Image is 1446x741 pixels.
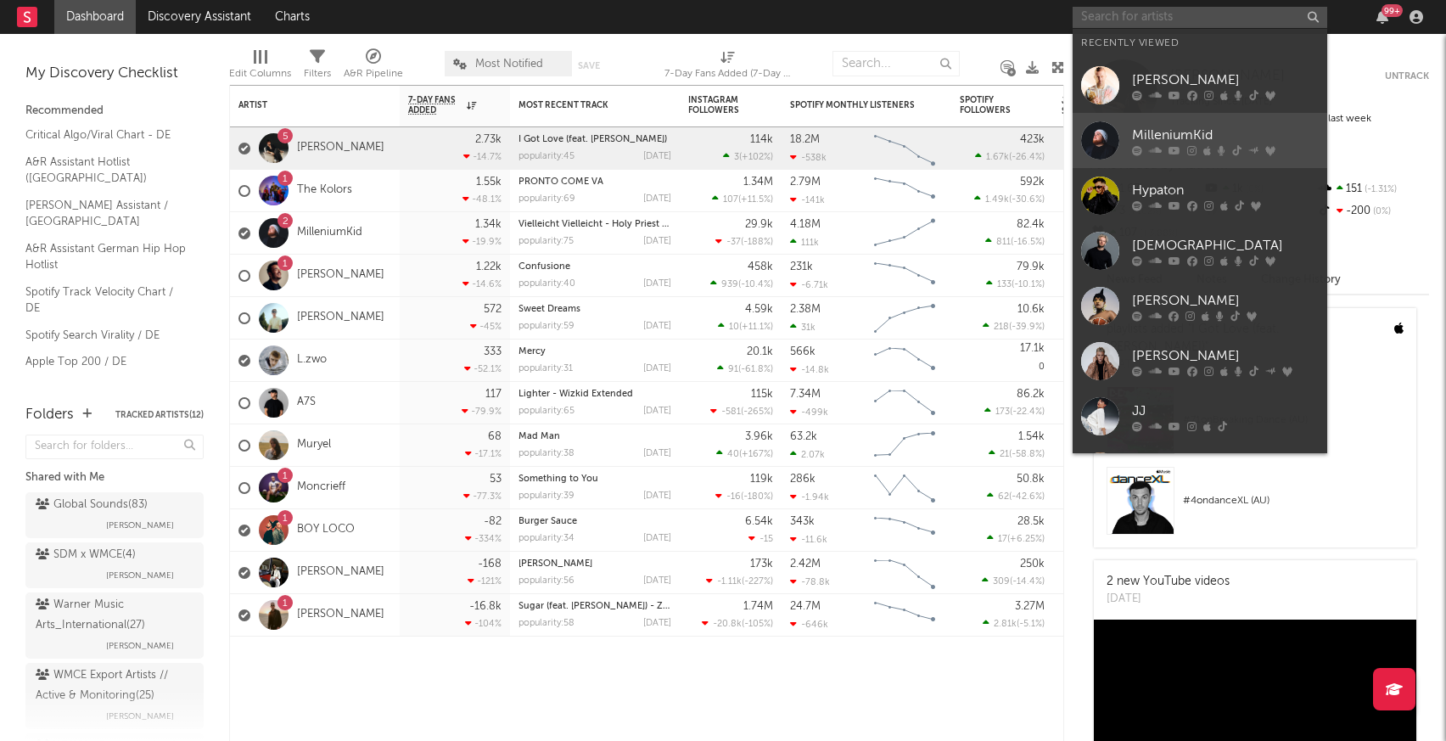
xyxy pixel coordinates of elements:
div: 117 [485,389,502,400]
a: [PERSON_NAME] [297,565,384,580]
div: 1.54k [1018,431,1045,442]
div: Folders [25,405,74,425]
span: -61.8 % [741,365,771,374]
div: 111k [790,237,819,248]
div: -141k [790,194,825,205]
div: 2.73k [475,134,502,145]
div: -14.7 % [463,151,502,162]
div: popularity: 59 [518,322,574,331]
a: Hypaton [1073,168,1327,223]
a: [PERSON_NAME] [1073,278,1327,334]
span: -39.9 % [1012,323,1042,332]
div: Shared with Me [25,468,204,488]
div: 72.4 [1062,435,1129,456]
span: 173 [995,407,1010,417]
span: -227 % [744,577,771,587]
svg: Chart title [866,170,943,212]
div: 250k [1020,559,1045,570]
a: MilleniumKid [1073,113,1327,168]
a: Critical Algo/Viral Chart - DE [25,126,187,144]
span: -20.8k [713,620,742,629]
div: 2.07k [790,449,825,460]
div: 173k [750,559,773,570]
a: Spotify Search Virality / DE [25,326,187,345]
a: A&R Assistant German Hip Hop Hotlist [25,239,187,274]
div: ( ) [985,236,1045,247]
a: [PERSON_NAME] [1073,58,1327,113]
div: Filters [304,42,331,92]
div: Global Sounds ( 83 ) [36,495,148,515]
div: ( ) [715,236,773,247]
div: 36.6 [1062,605,1129,626]
div: -121 % [468,575,502,587]
div: ( ) [712,194,773,205]
div: 572 [484,304,502,315]
span: 133 [997,280,1012,289]
div: ( ) [717,363,773,374]
div: Spotify Followers [960,95,1019,115]
div: [DATE] [643,449,671,458]
span: +102 % [742,153,771,162]
div: 81.1 [1062,351,1129,371]
svg: Chart title [866,340,943,382]
div: 42.2 [1062,520,1129,541]
div: 0 [960,340,1045,381]
a: Vielleicht Vielleicht - Holy Priest & elMefti Remix [518,220,731,229]
div: 2.79M [790,177,821,188]
span: [PERSON_NAME] [106,565,174,586]
div: -77.3 % [463,491,502,502]
div: Edit Columns [229,42,291,92]
div: 10.6k [1017,304,1045,315]
a: [PERSON_NAME] [1073,334,1327,389]
div: [DATE] [643,407,671,416]
div: 423k [1020,134,1045,145]
div: ( ) [723,151,773,162]
div: Sweet Dreams [518,305,671,314]
a: [PERSON_NAME] [1073,444,1327,499]
div: ( ) [986,278,1045,289]
div: 79.9k [1017,261,1045,272]
span: -581 [721,407,741,417]
span: 91 [728,365,738,374]
button: Tracked Artists(12) [115,411,204,419]
span: -14.4 % [1012,577,1042,587]
div: Recommended [25,101,204,121]
div: 7-Day Fans Added (7-Day Fans Added) [664,64,792,84]
div: ( ) [710,278,773,289]
div: 458k [748,261,773,272]
div: SDM x WMCE ( 4 ) [36,545,136,565]
span: 62 [998,492,1009,502]
div: popularity: 56 [518,576,574,586]
svg: Chart title [866,382,943,424]
span: 3 [734,153,739,162]
span: -1.11k [717,577,742,587]
div: # 4 on danceXL (AU) [1183,491,1404,511]
div: ( ) [715,491,773,502]
a: Mercy [518,347,546,356]
span: 2.81k [994,620,1017,629]
div: -16.8k [469,601,502,612]
div: Lighter - Wizkid Extended [518,390,671,399]
div: WMCE Export Artists // Active & Monitoring ( 25 ) [36,665,189,706]
div: ( ) [989,448,1045,459]
span: -1.31 % [1362,185,1397,194]
div: 86.2k [1017,389,1045,400]
div: -200 [1316,200,1429,222]
span: 0 % [1370,207,1391,216]
div: ( ) [982,575,1045,587]
div: ( ) [706,575,773,587]
div: 231k [790,261,813,272]
a: Sugar (feat. [PERSON_NAME]) - Zerb Remix [518,602,707,611]
a: Spotify Track Velocity Chart / DE [25,283,187,317]
a: BOY LOCO [297,523,355,537]
a: Burger Sauce [518,517,577,526]
div: Burger Sauce [518,517,671,526]
div: 69.1 [1062,138,1129,159]
a: JJ [1073,389,1327,444]
input: Search for artists [1073,7,1327,28]
svg: Chart title [866,297,943,340]
div: ( ) [702,618,773,629]
div: MilleniumKid [1132,125,1319,145]
a: [PERSON_NAME] Assistant / [GEOGRAPHIC_DATA] [25,196,187,231]
a: Global Sounds(83)[PERSON_NAME] [25,492,204,538]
